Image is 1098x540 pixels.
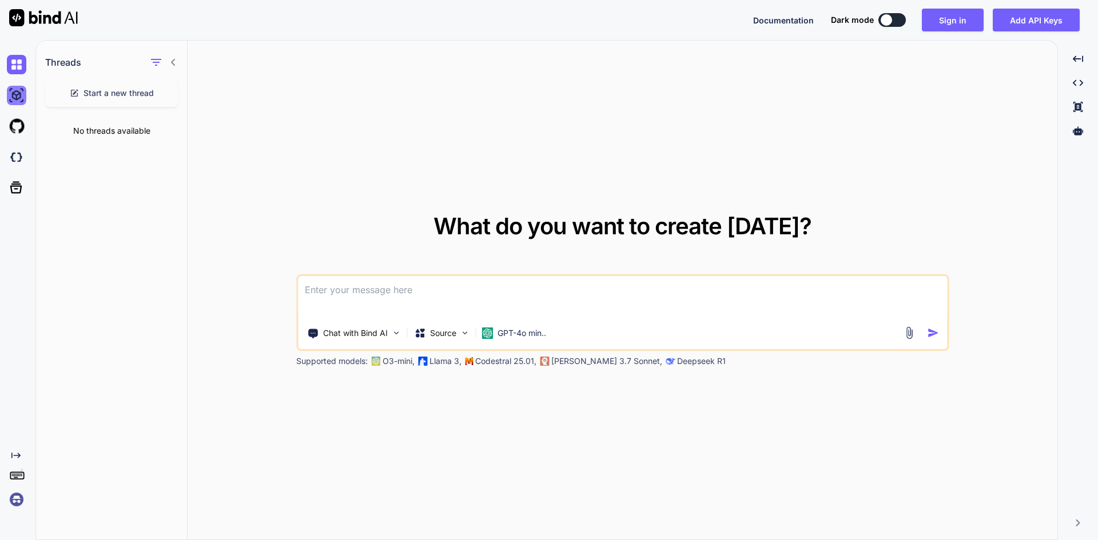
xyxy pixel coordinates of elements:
button: Sign in [922,9,984,31]
img: Mistral-AI [465,357,473,365]
img: claude [540,357,549,366]
h1: Threads [45,55,81,69]
img: darkCloudIdeIcon [7,147,26,167]
img: githubLight [7,117,26,136]
img: Pick Tools [391,328,401,338]
img: Llama2 [418,357,427,366]
img: ai-studio [7,86,26,105]
span: Start a new thread [83,87,154,99]
img: icon [927,327,939,339]
img: claude [666,357,675,366]
img: Bind AI [9,9,78,26]
p: Deepseek R1 [677,355,726,367]
button: Add API Keys [993,9,1080,31]
img: signin [7,490,26,509]
span: What do you want to create [DATE]? [433,212,811,240]
div: No threads available [36,116,187,146]
span: Dark mode [831,14,874,26]
img: chat [7,55,26,74]
p: GPT-4o min.. [498,327,546,339]
img: GPT-4o mini [482,327,493,339]
p: Source [430,327,456,339]
p: Llama 3, [429,355,462,367]
p: Codestral 25.01, [475,355,536,367]
span: Documentation [753,15,814,25]
button: Documentation [753,14,814,26]
p: O3-mini, [383,355,415,367]
img: GPT-4 [371,357,380,366]
p: Supported models: [296,355,368,367]
img: attachment [902,326,916,339]
img: Pick Models [460,328,470,338]
p: [PERSON_NAME] 3.7 Sonnet, [551,355,662,367]
p: Chat with Bind AI [323,327,388,339]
